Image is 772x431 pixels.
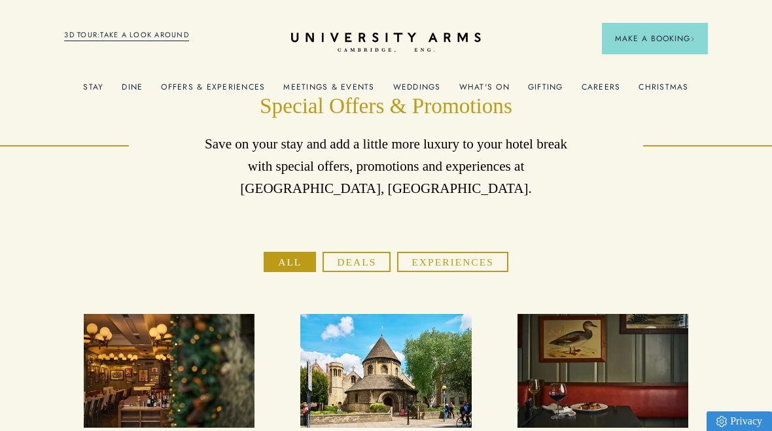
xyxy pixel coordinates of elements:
[161,82,265,99] a: Offers & Experiences
[716,416,727,427] img: Privacy
[64,29,189,41] a: 3D TOUR:TAKE A LOOK AROUND
[393,82,441,99] a: Weddings
[283,82,374,99] a: Meetings & Events
[397,252,508,272] button: Experiences
[459,82,510,99] a: What's On
[84,314,254,428] img: image-8c003cf989d0ef1515925c9ae6c58a0350393050-2500x1667-jpg
[707,411,772,431] a: Privacy
[193,92,579,120] h1: Special Offers & Promotions
[639,82,688,99] a: Christmas
[83,82,103,99] a: Stay
[264,252,316,272] button: All
[690,37,695,41] img: Arrow icon
[193,133,579,199] p: Save on your stay and add a little more luxury to your hotel break with special offers, promotion...
[291,33,481,53] a: Home
[528,82,563,99] a: Gifting
[582,82,621,99] a: Careers
[122,82,143,99] a: Dine
[615,33,695,44] span: Make a Booking
[602,23,708,54] button: Make a BookingArrow icon
[518,314,688,428] img: image-a84cd6be42fa7fc105742933f10646be5f14c709-3000x2000-jpg
[323,252,391,272] button: Deals
[300,314,471,428] img: image-a169143ac3192f8fe22129d7686b8569f7c1e8bc-2500x1667-jpg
